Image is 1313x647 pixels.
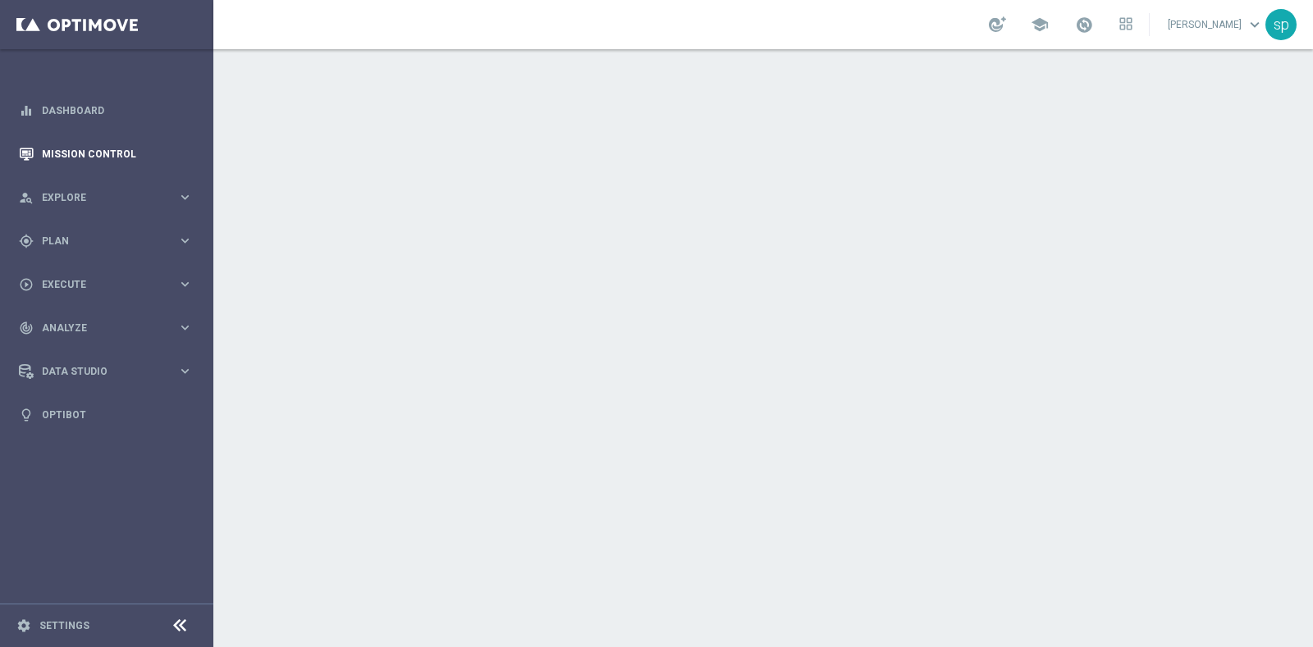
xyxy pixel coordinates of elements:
button: track_changes Analyze keyboard_arrow_right [18,321,194,335]
div: Execute [19,277,177,292]
i: gps_fixed [19,234,34,248]
span: Explore [42,193,177,203]
button: gps_fixed Plan keyboard_arrow_right [18,235,194,248]
span: Plan [42,236,177,246]
div: Analyze [19,321,177,335]
button: play_circle_outline Execute keyboard_arrow_right [18,278,194,291]
div: Plan [19,234,177,248]
div: Explore [19,190,177,205]
i: play_circle_outline [19,277,34,292]
span: Analyze [42,323,177,333]
i: keyboard_arrow_right [177,233,193,248]
button: lightbulb Optibot [18,408,194,421]
span: keyboard_arrow_down [1246,16,1264,34]
i: keyboard_arrow_right [177,320,193,335]
span: Data Studio [42,367,177,376]
i: settings [16,618,31,633]
span: Execute [42,280,177,289]
a: Mission Control [42,132,193,175]
a: Optibot [42,393,193,436]
div: Data Studio [19,364,177,379]
i: keyboard_arrow_right [177,276,193,292]
i: keyboard_arrow_right [177,189,193,205]
div: Mission Control [19,132,193,175]
div: Optibot [19,393,193,436]
i: person_search [19,190,34,205]
a: Settings [39,621,89,631]
span: school [1031,16,1049,34]
div: Dashboard [19,89,193,132]
button: person_search Explore keyboard_arrow_right [18,191,194,204]
button: Data Studio keyboard_arrow_right [18,365,194,378]
button: equalizer Dashboard [18,104,194,117]
a: [PERSON_NAME]keyboard_arrow_down [1166,12,1265,37]
i: keyboard_arrow_right [177,363,193,379]
div: sp [1265,9,1297,40]
i: lightbulb [19,408,34,422]
button: Mission Control [18,148,194,161]
i: track_changes [19,321,34,335]
a: Dashboard [42,89,193,132]
i: equalizer [19,103,34,118]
